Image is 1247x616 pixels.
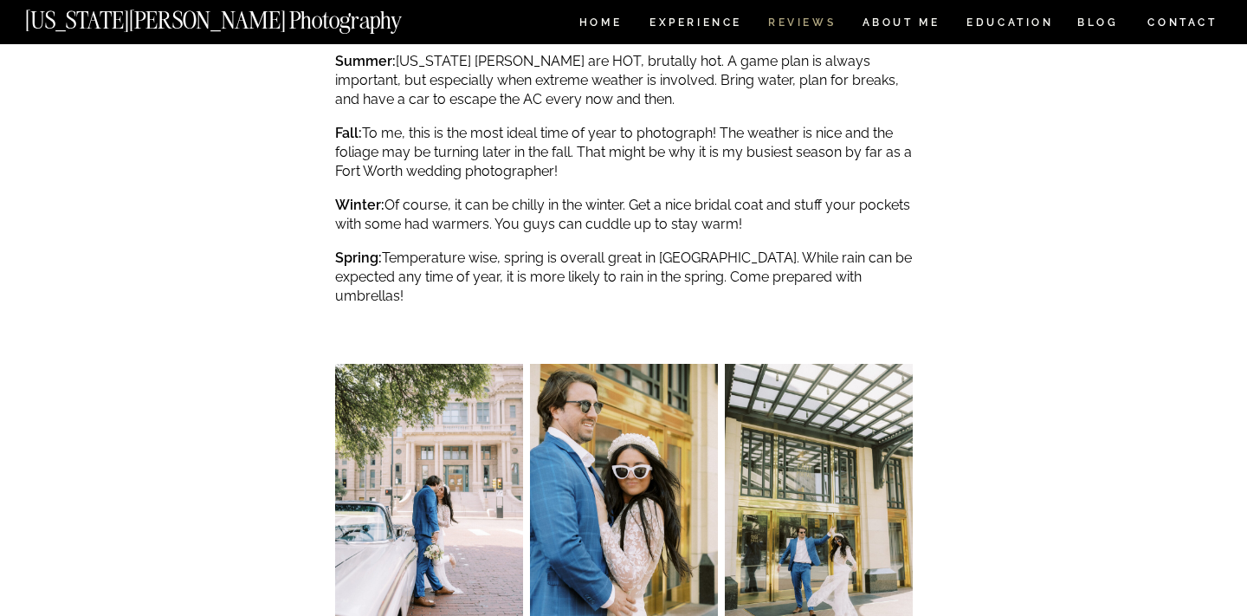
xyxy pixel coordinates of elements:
[576,17,625,32] a: HOME
[335,52,913,110] p: [US_STATE] [PERSON_NAME] are HOT, brutally hot. A game plan is always important, but especially w...
[768,17,833,32] a: REVIEWS
[335,250,382,266] strong: Spring:
[335,125,362,141] strong: Fall:
[335,124,913,182] p: To me, this is the most ideal time of year to photograph! The weather is nice and the foliage may...
[649,17,740,32] a: Experience
[1147,13,1218,32] a: CONTACT
[335,197,384,213] strong: Winter:
[25,9,460,23] a: [US_STATE][PERSON_NAME] Photography
[862,17,940,32] a: ABOUT ME
[1077,17,1119,32] a: BLOG
[335,53,396,69] strong: Summer:
[965,17,1056,32] a: EDUCATION
[335,196,913,235] p: Of course, it can be chilly in the winter. Get a nice bridal coat and stuff your pockets with som...
[335,249,913,307] p: Temperature wise, spring is overall great in [GEOGRAPHIC_DATA]. While rain can be expected any ti...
